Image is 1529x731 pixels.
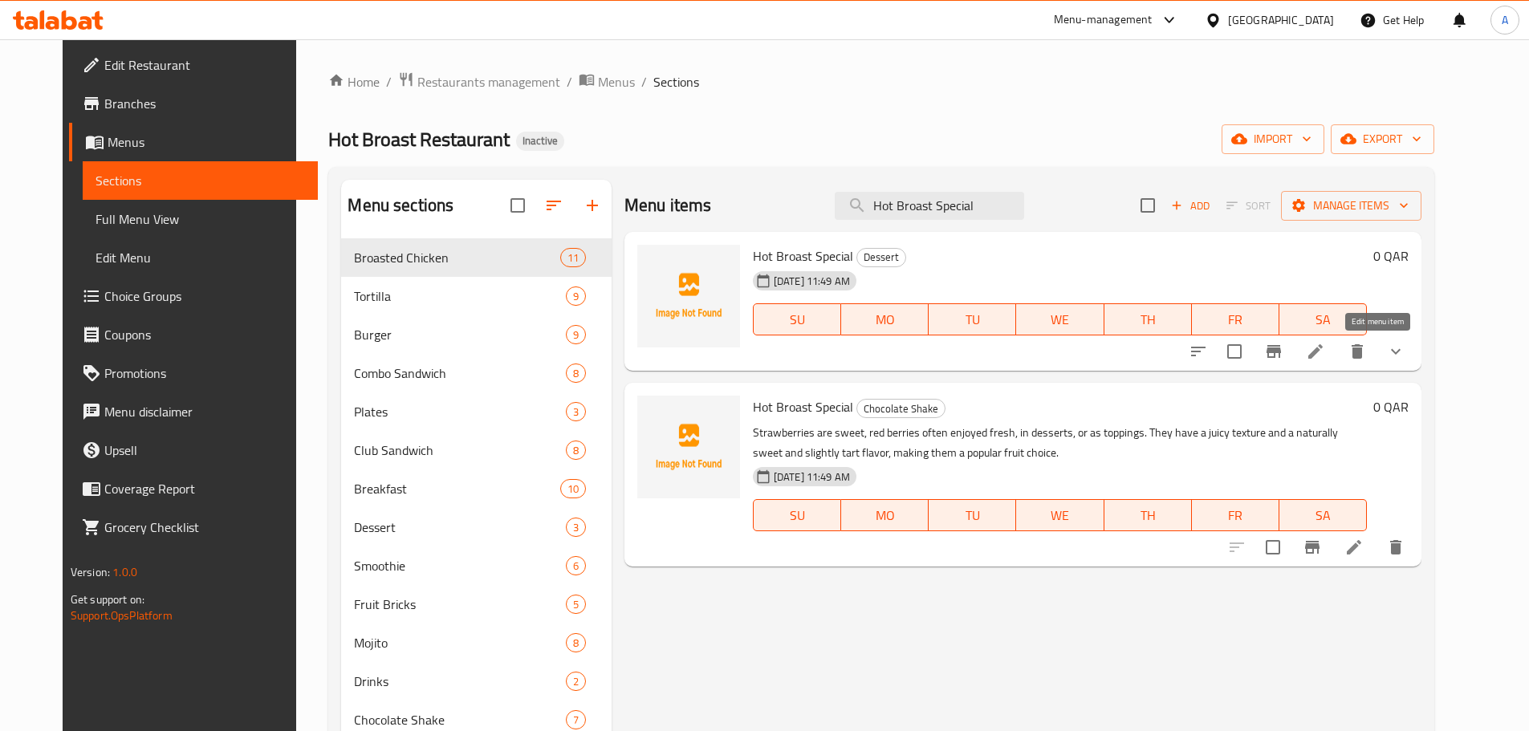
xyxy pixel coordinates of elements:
div: Tortilla9 [341,277,611,315]
span: 9 [567,327,585,343]
span: SA [1286,504,1360,527]
span: Dessert [354,518,565,537]
span: WE [1023,504,1097,527]
div: Combo Sandwich8 [341,354,611,392]
div: Menu-management [1054,10,1153,30]
p: Strawberries are sweet, red berries often enjoyed fresh, in desserts, or as toppings. They have a... [753,423,1367,463]
span: 6 [567,558,585,574]
div: items [560,248,586,267]
button: delete [1338,332,1377,371]
button: Manage items [1281,191,1421,221]
span: Menus [108,132,305,152]
span: SU [760,308,835,331]
button: export [1331,124,1434,154]
div: Mojito [354,633,565,652]
span: Restaurants management [417,72,560,91]
span: TU [935,308,1010,331]
div: items [560,479,586,498]
div: items [566,518,586,537]
span: Manage items [1294,196,1409,216]
div: Smoothie6 [341,546,611,585]
span: TH [1111,308,1185,331]
a: Edit menu item [1344,538,1364,557]
span: Inactive [516,134,564,148]
span: Select all sections [501,189,535,222]
span: import [1234,129,1311,149]
span: Menus [598,72,635,91]
span: Upsell [104,441,305,460]
span: Select to update [1256,530,1290,564]
span: [DATE] 11:49 AM [767,274,856,289]
span: Sections [96,171,305,190]
div: Drinks2 [341,662,611,701]
span: Add item [1165,193,1216,218]
div: items [566,441,586,460]
div: [GEOGRAPHIC_DATA] [1228,11,1334,29]
span: Hot Broast Special [753,244,853,268]
h2: Menu items [624,193,712,217]
button: SA [1279,303,1367,335]
span: [DATE] 11:49 AM [767,469,856,485]
span: WE [1023,308,1097,331]
a: Choice Groups [69,277,318,315]
button: MO [841,499,929,531]
span: FR [1198,504,1273,527]
span: Combo Sandwich [354,363,565,383]
button: SA [1279,499,1367,531]
div: items [566,556,586,575]
span: Hot Broast Restaurant [328,121,510,157]
button: TH [1104,499,1192,531]
a: Upsell [69,431,318,469]
a: Edit Menu [83,238,318,277]
div: items [566,672,586,691]
div: Burger9 [341,315,611,354]
a: Menus [579,71,635,92]
h2: Menu sections [348,193,453,217]
span: Grocery Checklist [104,518,305,537]
span: 1.0.0 [112,562,137,583]
div: Breakfast10 [341,469,611,508]
a: Sections [83,161,318,200]
div: items [566,633,586,652]
div: Plates [354,402,565,421]
span: Burger [354,325,565,344]
span: 8 [567,443,585,458]
span: Smoothie [354,556,565,575]
span: Tortilla [354,286,565,306]
button: WE [1016,499,1104,531]
div: items [566,402,586,421]
span: Version: [71,562,110,583]
span: TH [1111,504,1185,527]
span: Sections [653,72,699,91]
a: Branches [69,84,318,123]
button: Branch-specific-item [1255,332,1293,371]
button: SU [753,499,841,531]
img: Hot Broast Special [637,396,740,498]
span: Fruit Bricks [354,595,565,614]
span: Branches [104,94,305,113]
div: Mojito8 [341,623,611,662]
a: Promotions [69,354,318,392]
span: 2 [567,674,585,689]
span: 11 [561,250,585,266]
a: Coverage Report [69,469,318,508]
div: Club Sandwich8 [341,431,611,469]
span: Breakfast [354,479,559,498]
span: Select section first [1216,193,1281,218]
span: Drinks [354,672,565,691]
span: Chocolate Shake [354,710,565,729]
div: Dessert [856,248,906,267]
span: Edit Menu [96,248,305,267]
li: / [386,72,392,91]
span: export [1344,129,1421,149]
a: Edit Restaurant [69,46,318,84]
button: MO [841,303,929,335]
h6: 0 QAR [1373,396,1409,418]
span: Edit Restaurant [104,55,305,75]
button: WE [1016,303,1104,335]
div: items [566,595,586,614]
a: Home [328,72,380,91]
